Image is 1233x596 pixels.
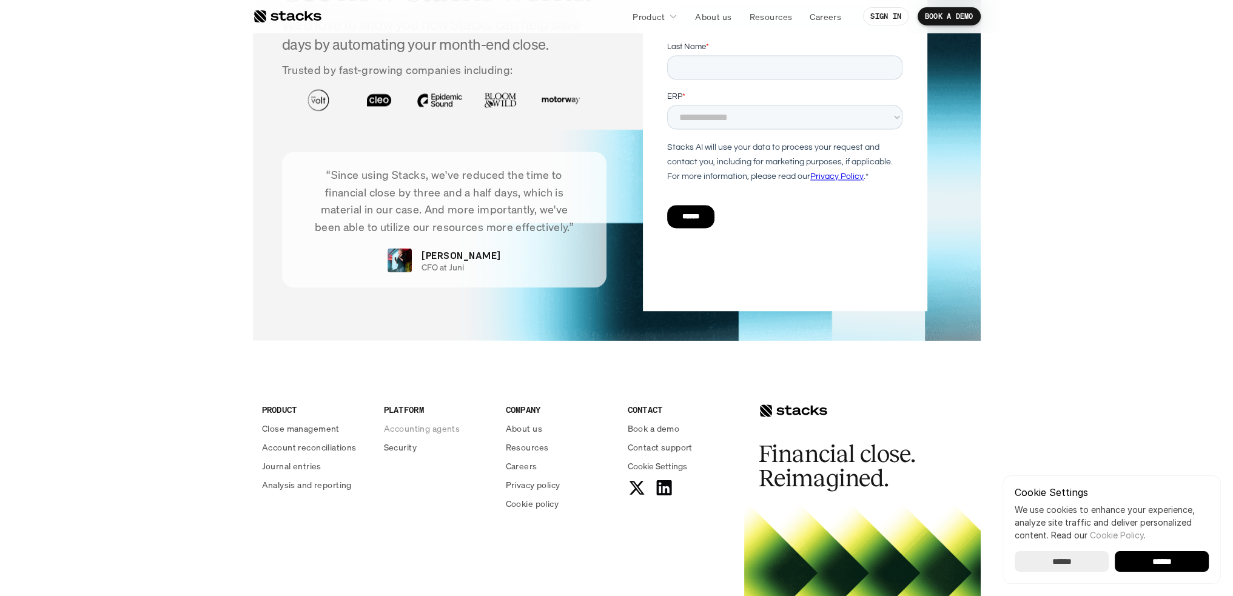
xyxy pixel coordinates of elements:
a: Account reconciliations [262,441,369,454]
a: Contact support [628,441,735,454]
a: Security [384,441,491,454]
p: We use cookies to enhance your experience, analyze site traffic and deliver personalized content. [1015,503,1209,541]
p: Book a demo [628,422,680,435]
p: Trusted by fast-growing companies including: [282,61,607,79]
p: PLATFORM [384,403,491,416]
p: “Since using Stacks, we've reduced the time to financial close by three and a half days, which is... [300,166,589,236]
a: Resources [742,5,799,27]
p: Security [384,441,417,454]
a: Resources [506,441,613,454]
p: CFO at Juni [422,263,464,273]
p: BOOK A DEMO [925,12,973,21]
p: About us [695,10,731,23]
a: Close management [262,422,369,435]
button: Cookie Trigger [628,460,687,472]
p: Cookie Settings [1015,487,1209,497]
p: About us [506,422,542,435]
a: Book a demo [628,422,735,435]
p: Resources [506,441,549,454]
p: Careers [810,10,841,23]
p: SIGN IN [870,12,901,21]
p: Cookie policy [506,497,559,510]
p: Account reconciliations [262,441,357,454]
a: SIGN IN [863,7,909,25]
p: Close management [262,422,340,435]
p: Privacy policy [506,478,560,491]
span: Read our . [1051,530,1146,540]
p: Journal entries [262,460,321,472]
p: CONTACT [628,403,735,416]
a: Careers [506,460,613,472]
a: Analysis and reporting [262,478,369,491]
a: About us [688,5,739,27]
p: COMPANY [506,403,613,416]
a: Careers [802,5,848,27]
p: Accounting agents [384,422,460,435]
a: Privacy policy [506,478,613,491]
p: Contact support [628,441,693,454]
a: Cookie policy [506,497,613,510]
span: Cookie Settings [628,460,687,472]
a: Cookie Policy [1090,530,1144,540]
a: BOOK A DEMO [918,7,981,25]
p: Analysis and reporting [262,478,352,491]
p: Product [633,10,665,23]
p: Resources [749,10,792,23]
p: Careers [506,460,537,472]
h4: We'd love to show you how Stacks can help save days by automating your month-end close. [282,15,607,55]
p: PRODUCT [262,403,369,416]
p: [PERSON_NAME] [422,248,500,263]
a: Accounting agents [384,422,491,435]
a: About us [506,422,613,435]
a: Journal entries [262,460,369,472]
h2: Financial close. Reimagined. [759,442,941,491]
